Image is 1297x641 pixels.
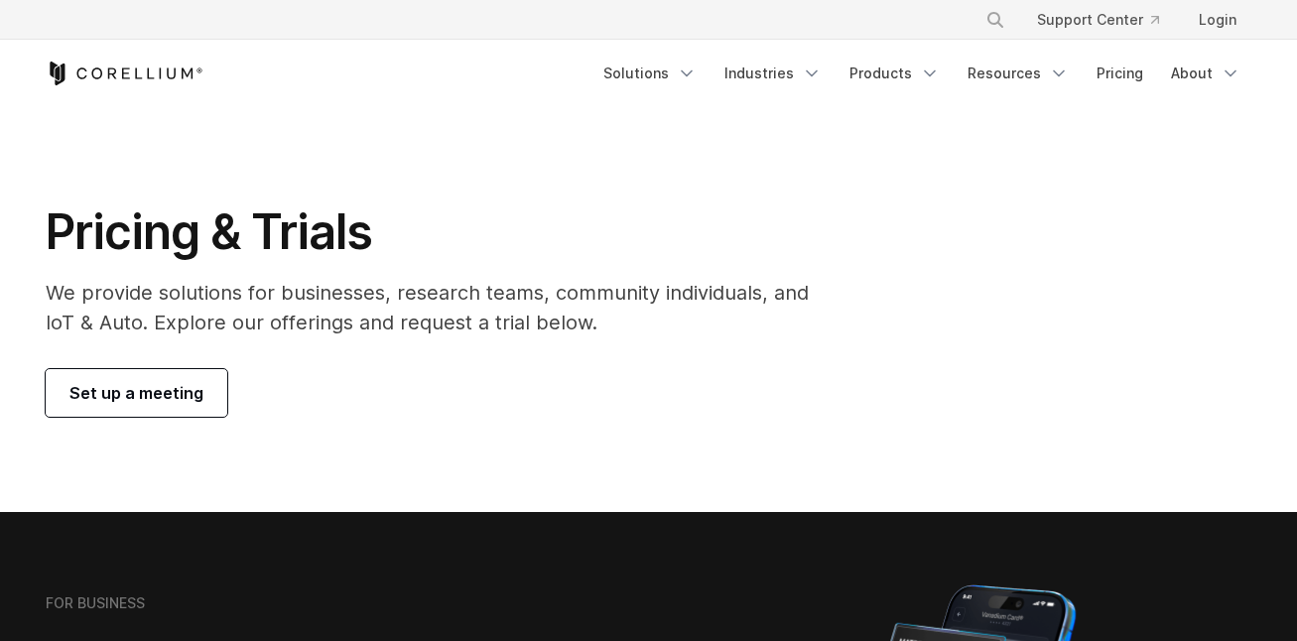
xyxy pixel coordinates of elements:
div: Navigation Menu [962,2,1252,38]
a: Products [838,56,952,91]
h1: Pricing & Trials [46,202,837,262]
span: Set up a meeting [69,381,203,405]
a: About [1159,56,1252,91]
a: Resources [956,56,1081,91]
button: Search [977,2,1013,38]
p: We provide solutions for businesses, research teams, community individuals, and IoT & Auto. Explo... [46,278,837,337]
a: Solutions [591,56,709,91]
h6: FOR BUSINESS [46,594,145,612]
a: Set up a meeting [46,369,227,417]
div: Navigation Menu [591,56,1252,91]
a: Corellium Home [46,62,203,85]
a: Industries [713,56,834,91]
a: Login [1183,2,1252,38]
a: Pricing [1085,56,1155,91]
a: Support Center [1021,2,1175,38]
